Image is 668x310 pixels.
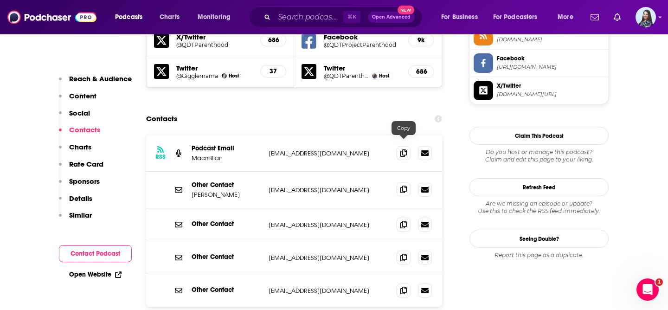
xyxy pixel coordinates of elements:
p: Content [69,91,96,100]
a: Seeing Double? [469,230,609,248]
p: Macmillan [192,154,261,162]
h5: Twitter [176,64,253,72]
span: ⌘ K [343,11,360,23]
span: Open Advanced [372,15,411,19]
span: New [398,6,414,14]
span: Do you host or manage this podcast? [469,149,609,156]
span: Logged in as brookefortierpr [636,7,656,27]
h5: 9k [416,36,426,44]
button: Sponsors [59,177,100,194]
span: For Podcasters [493,11,538,24]
p: [EMAIL_ADDRESS][DOMAIN_NAME] [269,149,389,157]
button: open menu [435,10,489,25]
button: Content [59,91,96,109]
span: For Business [441,11,478,24]
span: X/Twitter [497,82,604,90]
a: @Gigglemama [176,72,218,79]
a: @QDTParenthood [176,41,253,48]
button: Show profile menu [636,7,656,27]
a: Show notifications dropdown [587,9,603,25]
button: Claim This Podcast [469,127,609,145]
div: Search podcasts, credits, & more... [257,6,431,28]
button: Refresh Feed [469,178,609,196]
span: Monitoring [198,11,231,24]
h3: RSS [155,153,166,161]
span: Charts [160,11,180,24]
p: [EMAIL_ADDRESS][DOMAIN_NAME] [269,287,389,295]
button: Rate Card [59,160,103,177]
p: [EMAIL_ADDRESS][DOMAIN_NAME] [269,186,389,194]
span: quickanddirtytips.com [497,36,604,43]
a: Open Website [69,271,122,278]
p: Sponsors [69,177,100,186]
button: Details [59,194,92,211]
button: open menu [109,10,154,25]
h5: Twitter [324,64,401,72]
button: open menu [191,10,243,25]
span: twitter.com/QDTParenthood [497,91,604,98]
p: Podcast Email [192,144,261,152]
p: Other Contact [192,253,261,261]
p: [EMAIL_ADDRESS][DOMAIN_NAME] [269,221,389,229]
button: Contact Podcast [59,245,132,262]
button: Similar [59,211,92,228]
h5: X/Twitter [176,32,253,41]
a: Facebook[URL][DOMAIN_NAME] [474,53,604,73]
button: Charts [59,142,91,160]
span: Podcasts [115,11,142,24]
a: @QDTProjectParenthood [324,41,401,48]
img: Dr. Nanika Coor [372,73,377,78]
span: https://www.facebook.com/QDTProjectParenthood [497,64,604,71]
img: Cheryl Butler [222,73,227,78]
img: User Profile [636,7,656,27]
button: Contacts [59,125,100,142]
span: 1 [655,278,663,286]
p: [EMAIL_ADDRESS][DOMAIN_NAME] [269,254,389,262]
div: Claim and edit this page to your liking. [469,149,609,163]
div: Are we missing an episode or update? Use this to check the RSS feed immediately. [469,200,609,215]
h5: Facebook [324,32,401,41]
p: Similar [69,211,92,220]
p: Other Contact [192,181,261,189]
div: Report this page as a duplicate. [469,252,609,259]
a: X/Twitter[DOMAIN_NAME][URL] [474,81,604,100]
h5: 686 [416,68,426,76]
p: Contacts [69,125,100,134]
span: Host [379,73,389,79]
a: RSS Feed[DOMAIN_NAME] [474,26,604,45]
p: Details [69,194,92,203]
span: More [558,11,573,24]
p: Rate Card [69,160,103,168]
iframe: Intercom live chat [636,278,659,301]
p: Other Contact [192,286,261,294]
h5: 686 [268,36,278,44]
button: open menu [487,10,551,25]
button: Social [59,109,90,126]
h2: Contacts [146,110,177,128]
p: [PERSON_NAME] [192,191,261,199]
p: Charts [69,142,91,151]
p: Other Contact [192,220,261,228]
a: @QDTParenthood [324,72,368,79]
button: open menu [551,10,585,25]
a: Show notifications dropdown [610,9,624,25]
p: Reach & Audience [69,74,132,83]
span: Facebook [497,54,604,63]
span: Host [229,73,239,79]
input: Search podcasts, credits, & more... [274,10,343,25]
div: Copy [392,121,416,135]
p: Social [69,109,90,117]
button: Open AdvancedNew [368,12,415,23]
a: Charts [154,10,185,25]
button: Reach & Audience [59,74,132,91]
img: Podchaser - Follow, Share and Rate Podcasts [7,8,96,26]
h5: 37 [268,67,278,75]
